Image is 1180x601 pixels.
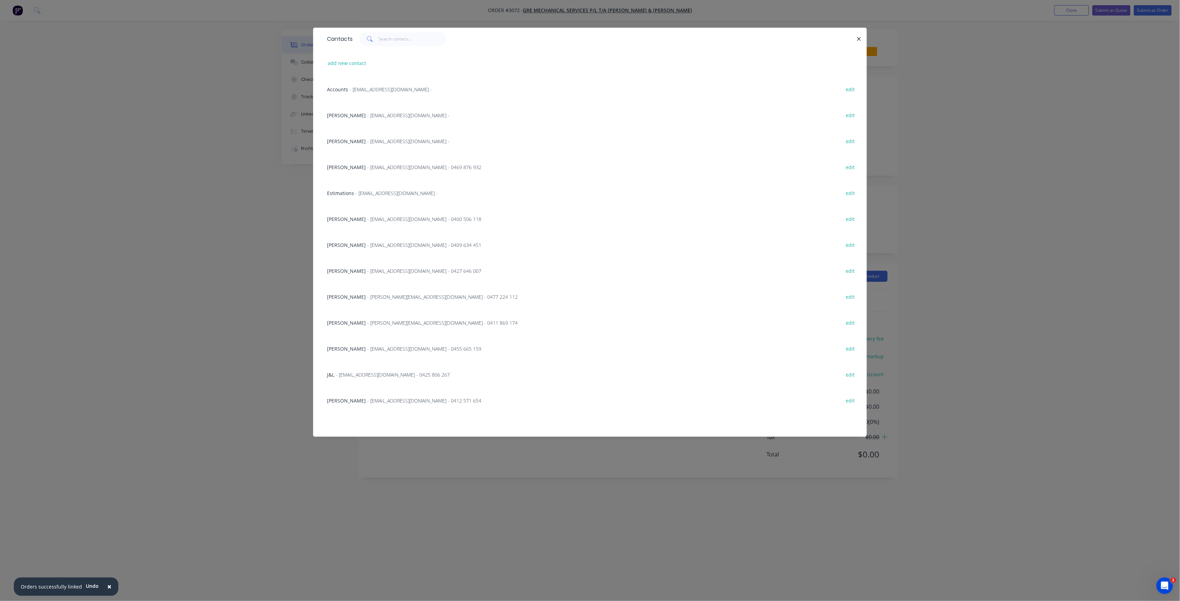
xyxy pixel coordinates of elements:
span: - [EMAIL_ADDRESS][DOMAIN_NAME] - 0469 876 932 [367,164,481,170]
button: Undo [82,581,102,591]
button: edit [842,136,859,146]
div: Contacts [324,28,353,50]
button: edit [842,110,859,120]
span: [PERSON_NAME] [327,242,366,248]
button: edit [842,240,859,249]
span: - [EMAIL_ADDRESS][DOMAIN_NAME] - 0409 634 451 [367,242,481,248]
button: Close [100,579,118,595]
span: × [107,582,111,591]
span: J&L [327,371,334,378]
div: Orders successfully linked [21,583,82,590]
button: edit [842,162,859,172]
span: Estimations [327,190,354,196]
span: [PERSON_NAME] [327,397,366,404]
span: - [EMAIL_ADDRESS][DOMAIN_NAME] - 0400 506 118 [367,216,481,222]
button: edit [842,188,859,197]
span: - [EMAIL_ADDRESS][DOMAIN_NAME] - [350,86,432,93]
button: edit [842,84,859,94]
span: [PERSON_NAME] [327,164,366,170]
button: edit [842,370,859,379]
span: - [PERSON_NAME][EMAIL_ADDRESS][DOMAIN_NAME] - 0411 869 174 [367,320,518,326]
span: Accounts [327,86,348,93]
button: edit [842,396,859,405]
span: [PERSON_NAME] [327,294,366,300]
span: - [PERSON_NAME][EMAIL_ADDRESS][DOMAIN_NAME] - 0477 224 112 [367,294,518,300]
span: - [EMAIL_ADDRESS][DOMAIN_NAME] - [367,112,450,119]
button: add new contact [324,58,370,68]
button: edit [842,344,859,353]
span: [PERSON_NAME] [327,345,366,352]
span: [PERSON_NAME] [327,138,366,145]
span: - [EMAIL_ADDRESS][DOMAIN_NAME] - 0425 806 267 [336,371,450,378]
span: [PERSON_NAME] [327,112,366,119]
span: - [EMAIL_ADDRESS][DOMAIN_NAME] - 0455 665 159 [367,345,481,352]
button: edit [842,292,859,301]
span: [PERSON_NAME] [327,320,366,326]
span: - [EMAIL_ADDRESS][DOMAIN_NAME] - 0412 571 654 [367,397,481,404]
span: 1 [1171,577,1176,583]
span: - [EMAIL_ADDRESS][DOMAIN_NAME] - [367,138,450,145]
button: edit [842,214,859,223]
button: edit [842,266,859,275]
span: [PERSON_NAME] [327,216,366,222]
span: - [EMAIL_ADDRESS][DOMAIN_NAME] - 0427 646 007 [367,268,481,274]
iframe: Intercom live chat [1156,577,1173,594]
input: Search contacts... [379,32,446,46]
span: [PERSON_NAME] [327,268,366,274]
button: edit [842,318,859,327]
span: - [EMAIL_ADDRESS][DOMAIN_NAME] - [355,190,438,196]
